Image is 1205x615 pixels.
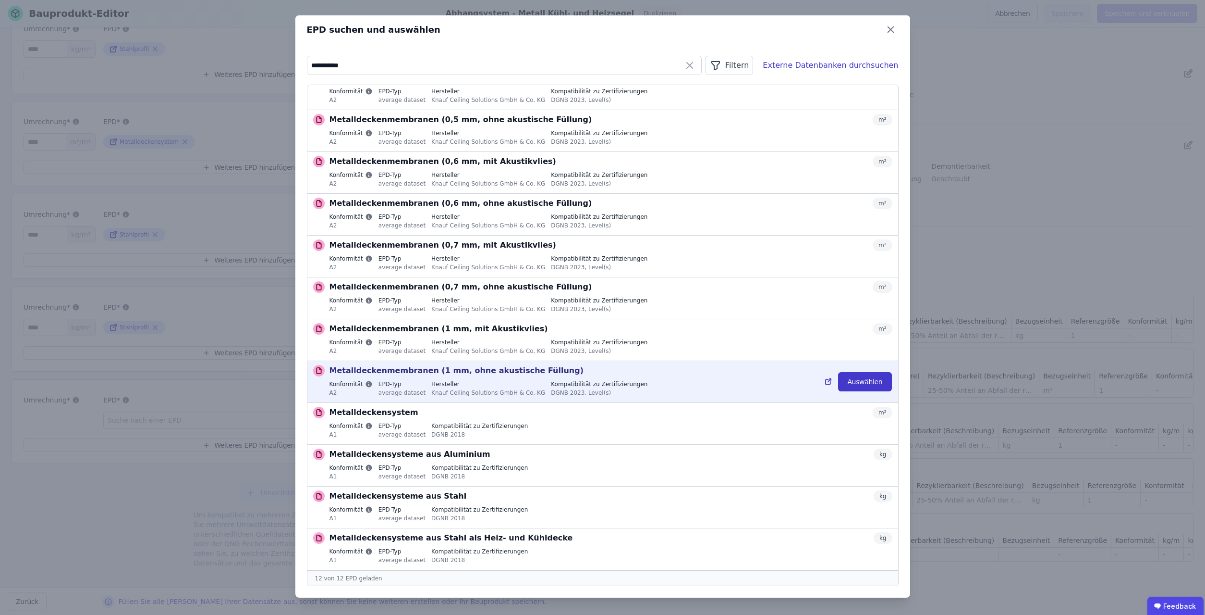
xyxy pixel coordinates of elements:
div: DGNB 2023, Level(s) [551,346,647,355]
label: EPD-Typ [378,171,426,179]
div: Knauf Ceiling Solutions GmbH & Co. KG [431,388,545,397]
p: Metalldeckenmembranen (1 mm, ohne akustische Füllung) [329,365,584,377]
label: Hersteller [431,297,545,304]
label: Hersteller [431,129,545,137]
div: DGNB 2023, Level(s) [551,388,647,397]
div: Knauf Ceiling Solutions GmbH & Co. KG [431,95,545,104]
label: Hersteller [431,213,545,221]
div: DGNB 2023, Level(s) [551,137,647,146]
div: 12 von 12 EPD geladen [307,570,898,586]
label: EPD-Typ [378,339,426,346]
label: Hersteller [431,88,545,95]
div: m² [873,407,892,418]
label: EPD-Typ [378,548,426,555]
p: Metalldeckenmembranen (0,7 mm, ohne akustische Füllung) [329,281,592,293]
div: A1 [329,472,373,480]
div: kg [874,490,892,502]
label: EPD-Typ [378,422,426,430]
label: Konformität [329,464,373,472]
div: kg [874,449,892,460]
p: Metalldeckenmembranen (0,7 mm, mit Akustikvlies) [329,239,556,251]
label: Kompatibilität zu Zertifizierungen [551,380,647,388]
button: Filtern [706,56,753,75]
label: Konformität [329,506,373,514]
div: Knauf Ceiling Solutions GmbH & Co. KG [431,304,545,313]
div: average dataset [378,430,426,439]
div: Externe Datenbanken durchsuchen [763,60,898,71]
p: Metalldeckensysteme aus Stahl [329,490,467,502]
div: DGNB 2018 [431,555,528,564]
label: Konformität [329,380,373,388]
label: Konformität [329,548,373,555]
div: A1 [329,555,373,564]
label: Konformität [329,213,373,221]
label: Kompatibilität zu Zertifizierungen [431,464,528,472]
div: DGNB 2023, Level(s) [551,263,647,271]
div: A2 [329,263,373,271]
div: DGNB 2018 [431,514,528,522]
div: average dataset [378,137,426,146]
label: EPD-Typ [378,88,426,95]
div: Knauf Ceiling Solutions GmbH & Co. KG [431,263,545,271]
label: EPD-Typ [378,129,426,137]
label: Hersteller [431,339,545,346]
button: Auswählen [838,372,891,391]
div: DGNB 2023, Level(s) [551,221,647,229]
p: Metalldeckenmembranen (0,6 mm, ohne akustische Füllung) [329,198,592,209]
div: DGNB 2023, Level(s) [551,304,647,313]
div: m² [873,156,892,167]
label: Hersteller [431,255,545,263]
label: EPD-Typ [378,506,426,514]
label: Hersteller [431,380,545,388]
div: m² [873,114,892,126]
div: A1 [329,514,373,522]
label: EPD-Typ [378,464,426,472]
div: DGNB 2023, Level(s) [551,95,647,104]
label: Konformität [329,297,373,304]
label: Konformität [329,171,373,179]
p: Metalldeckenmembranen (0,6 mm, mit Akustikvlies) [329,156,556,167]
div: EPD suchen und auswählen [307,23,884,37]
div: average dataset [378,388,426,397]
div: A2 [329,137,373,146]
div: average dataset [378,346,426,355]
div: average dataset [378,263,426,271]
label: EPD-Typ [378,255,426,263]
label: Kompatibilität zu Zertifizierungen [431,506,528,514]
div: average dataset [378,472,426,480]
label: Kompatibilität zu Zertifizierungen [551,213,647,221]
div: m² [873,281,892,293]
p: Metalldeckensysteme aus Stahl als Heiz- und Kühldecke [329,532,573,544]
div: average dataset [378,179,426,188]
label: Hersteller [431,171,545,179]
label: Konformität [329,88,373,95]
div: m² [873,239,892,251]
label: EPD-Typ [378,213,426,221]
div: A1 [329,430,373,439]
div: A2 [329,95,373,104]
label: Konformität [329,129,373,137]
div: m² [873,198,892,209]
div: DGNB 2023, Level(s) [551,179,647,188]
div: kg [874,532,892,544]
label: Konformität [329,255,373,263]
p: Metalldeckensysteme aus Aluminium [329,449,490,460]
p: Metalldeckenmembranen (1 mm, mit Akustikvlies) [329,323,548,335]
div: A2 [329,179,373,188]
div: average dataset [378,304,426,313]
label: Konformität [329,422,373,430]
label: Kompatibilität zu Zertifizierungen [551,297,647,304]
div: DGNB 2018 [431,472,528,480]
label: Konformität [329,339,373,346]
p: Metalldeckensystem [329,407,418,418]
div: A2 [329,221,373,229]
label: Kompatibilität zu Zertifizierungen [551,88,647,95]
label: Kompatibilität zu Zertifizierungen [551,255,647,263]
div: Knauf Ceiling Solutions GmbH & Co. KG [431,346,545,355]
div: average dataset [378,95,426,104]
div: A2 [329,304,373,313]
div: A2 [329,388,373,397]
div: average dataset [378,514,426,522]
p: Metalldeckenmembranen (0,5 mm, ohne akustische Füllung) [329,114,592,126]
